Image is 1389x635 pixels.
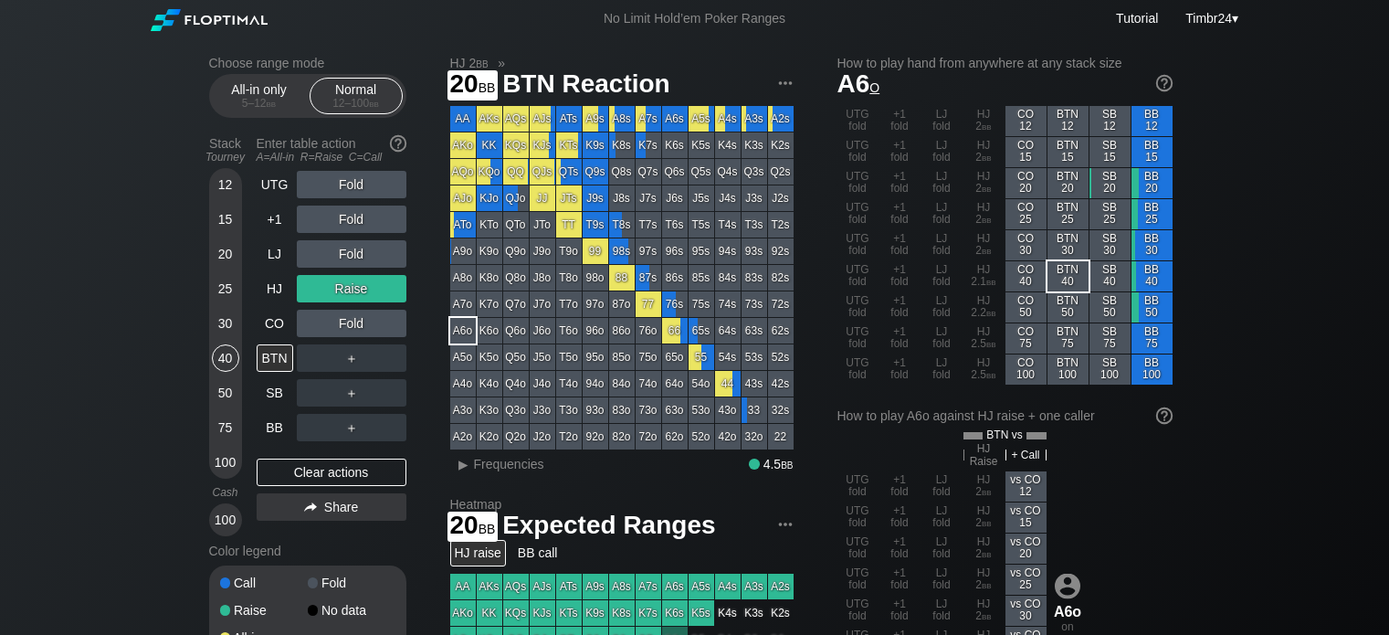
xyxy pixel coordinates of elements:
[715,344,741,370] div: 54s
[689,265,714,291] div: 85s
[1047,199,1089,229] div: BTN 25
[1131,292,1173,323] div: BB 50
[768,238,794,264] div: 92s
[1089,261,1131,291] div: SB 40
[689,344,714,370] div: 55
[530,397,555,423] div: J3o
[221,97,298,110] div: 5 – 12
[257,344,293,372] div: BTN
[1185,11,1232,26] span: Timbr24
[1116,11,1158,26] a: Tutorial
[689,318,714,344] div: 65s
[609,265,635,291] div: 88
[609,106,635,132] div: A8s
[212,506,239,534] div: 100
[556,106,582,132] div: ATs
[257,414,293,441] div: BB
[202,151,249,164] div: Tourney
[1055,573,1080,598] img: icon-avatar.b40e07d9.svg
[689,371,714,397] div: 54o
[715,212,741,238] div: T4s
[556,159,582,185] div: QTs
[689,132,714,158] div: K5s
[921,199,963,229] div: LJ fold
[837,69,880,98] span: A6
[583,106,608,132] div: A9s
[212,344,239,372] div: 40
[837,261,879,291] div: UTG fold
[477,238,502,264] div: K9o
[450,265,476,291] div: A8o
[689,212,714,238] div: T5s
[1005,106,1047,136] div: CO 12
[530,185,555,211] div: JJ
[879,106,921,136] div: +1 fold
[982,120,992,132] span: bb
[477,106,502,132] div: AKs
[450,159,476,185] div: AQo
[1154,406,1174,426] img: help.32db89a4.svg
[556,291,582,317] div: T7o
[921,355,963,385] div: LJ fold
[297,240,406,268] div: Fold
[503,185,529,211] div: QJo
[1047,292,1089,323] div: BTN 50
[530,212,555,238] div: JTo
[151,9,268,31] img: Floptimal logo
[1005,292,1047,323] div: CO 50
[583,265,608,291] div: 98o
[503,132,529,158] div: KQs
[636,265,661,291] div: 87s
[963,261,1005,291] div: HJ 2.1
[609,185,635,211] div: J8s
[1181,8,1240,28] div: ▾
[742,159,767,185] div: Q3s
[986,368,996,381] span: bb
[1089,230,1131,260] div: SB 30
[583,371,608,397] div: 94o
[450,212,476,238] div: ATo
[689,159,714,185] div: Q5s
[636,291,661,317] div: 77
[636,371,661,397] div: 74o
[921,168,963,198] div: LJ fold
[556,371,582,397] div: T4o
[450,318,476,344] div: A6o
[742,397,767,423] div: 33
[662,212,688,238] div: T6s
[662,132,688,158] div: K6s
[556,212,582,238] div: TT
[689,291,714,317] div: 75s
[503,238,529,264] div: Q9o
[304,503,317,513] img: share.864f2f62.svg
[1154,73,1174,93] img: help.32db89a4.svg
[963,230,1005,260] div: HJ 2
[388,133,408,153] img: help.32db89a4.svg
[837,137,879,167] div: UTG fold
[503,397,529,423] div: Q3o
[609,238,635,264] div: 98s
[212,449,239,476] div: 100
[662,238,688,264] div: 96s
[583,344,608,370] div: 95o
[209,56,406,70] h2: Choose range mode
[609,159,635,185] div: Q8s
[450,238,476,264] div: A9o
[636,318,661,344] div: 76o
[450,344,476,370] div: A5o
[879,323,921,354] div: +1 fold
[636,238,661,264] div: 97s
[257,171,293,198] div: UTG
[479,76,496,96] span: bb
[477,265,502,291] div: K8o
[583,132,608,158] div: K9s
[986,275,996,288] span: bb
[1005,261,1047,291] div: CO 40
[1131,137,1173,167] div: BB 15
[689,185,714,211] div: J5s
[257,310,293,337] div: CO
[503,159,529,185] div: QQ
[450,371,476,397] div: A4o
[450,106,476,132] div: AA
[1005,199,1047,229] div: CO 25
